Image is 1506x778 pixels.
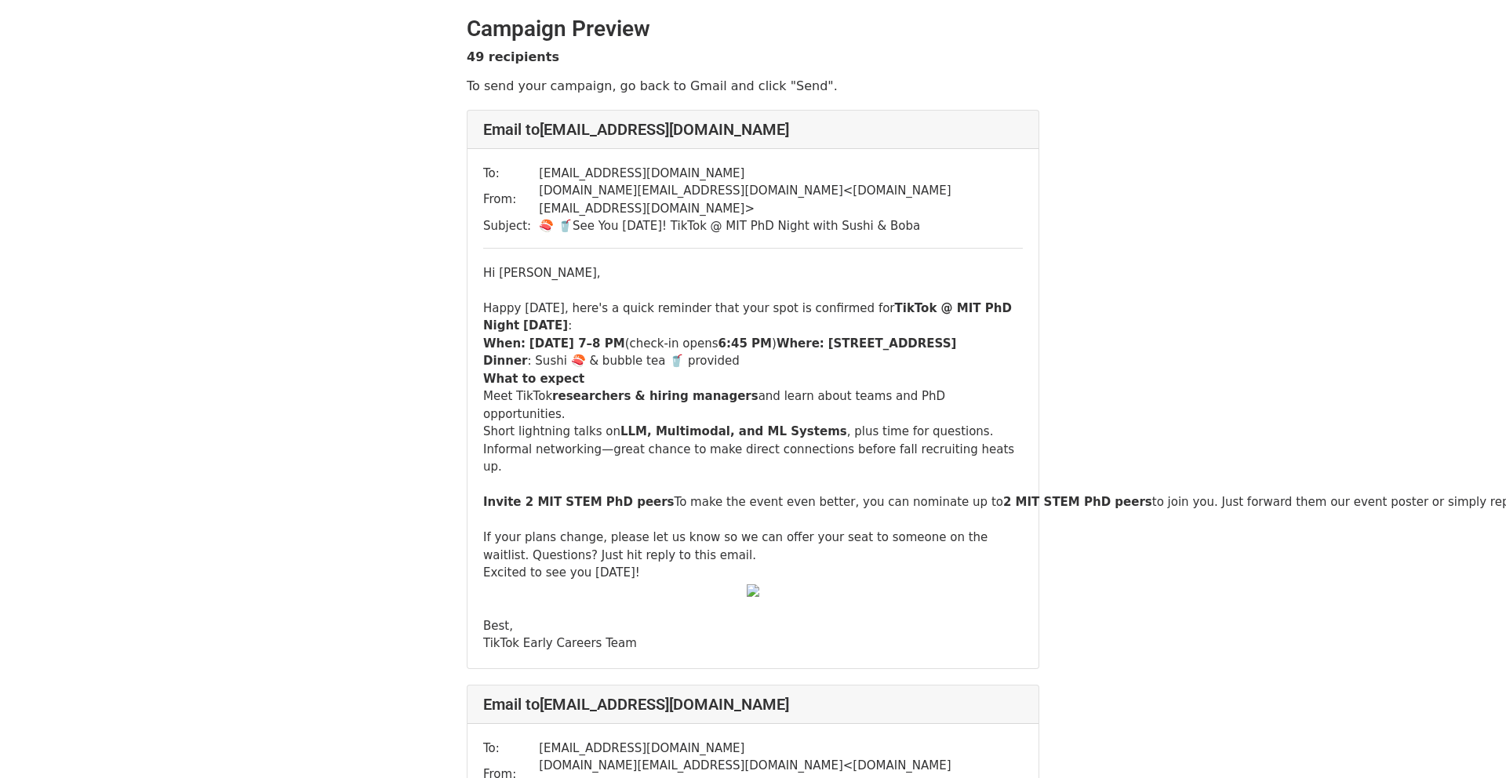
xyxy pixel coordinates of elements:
strong: [DATE] [523,318,568,333]
p: To send your campaign, go back to Gmail and click "Send". [467,78,1039,94]
div: Meet TikTok and learn about teams and PhD opportunities. [483,387,1023,423]
h2: Campaign Preview [467,16,1039,42]
div: Hi [PERSON_NAME], [483,264,1023,282]
div: Best, [483,617,1023,635]
strong: 2 MIT STEM PhD peers [1003,495,1152,509]
div: To make the event even better, you can nominate up to to join you. Just forward them our event po... [483,476,1023,511]
strong: [DATE] 7–8 PM [529,336,625,351]
td: [EMAIL_ADDRESS][DOMAIN_NAME] [539,740,1023,758]
td: [DOMAIN_NAME][EMAIL_ADDRESS][DOMAIN_NAME] < [DOMAIN_NAME][EMAIL_ADDRESS][DOMAIN_NAME] > [539,182,1023,217]
td: Subject: [483,217,539,235]
td: 🍣 🥤See You [DATE]! TikTok @ MIT PhD Night with Sushi & Boba [539,217,1023,235]
h4: Email to [EMAIL_ADDRESS][DOMAIN_NAME] [483,695,1023,714]
div: If your plans change, please let us know so we can offer your seat to someone on the waitlist. Qu... [483,529,1023,564]
div: TikTok Early Careers Team [483,634,1023,653]
strong: When: [483,336,526,351]
strong: TikTok @ MIT PhD Night [483,301,1012,333]
strong: 6:45 PM [718,336,772,351]
div: Excited to see you [DATE]! [483,564,1023,582]
strong: Dinner [483,354,528,368]
div: Happy [DATE], here's a quick reminder that your spot is confirmed for : [483,300,1023,335]
strong: 49 recipients [467,49,559,64]
strong: LLM, Multimodal, and ML Systems [620,424,847,438]
div: Informal networking—great chance to make direct connections before fall recruiting heats up. [483,441,1023,476]
strong: researchers & hiring managers [552,389,758,403]
td: To: [483,165,539,183]
strong: Where: [777,336,824,351]
strong: What to expect [483,372,584,386]
strong: [STREET_ADDRESS] [828,336,957,351]
div: (check-in opens ) : Sushi 🍣 & bubble tea 🥤 provided [483,335,1023,370]
strong: Invite 2 MIT STEM PhD peers [483,495,675,509]
td: From: [483,182,539,217]
td: [EMAIL_ADDRESS][DOMAIN_NAME] [539,165,1023,183]
td: To: [483,740,539,758]
h4: Email to [EMAIL_ADDRESS][DOMAIN_NAME] [483,120,1023,139]
div: Short lightning talks on , plus time for questions. [483,423,1023,441]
